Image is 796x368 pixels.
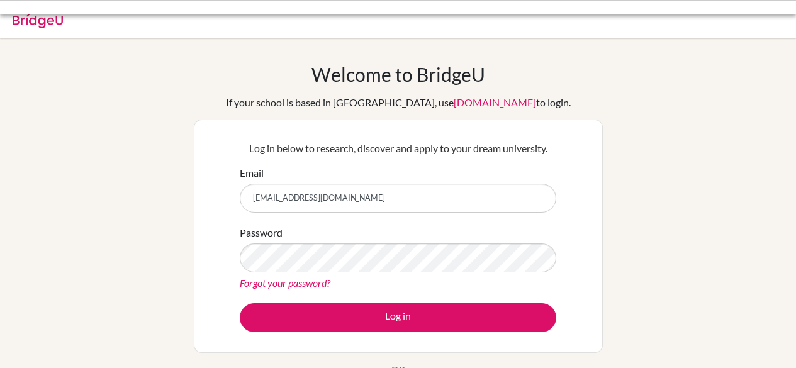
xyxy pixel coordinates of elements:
[33,10,575,25] div: Invalid email or password.
[240,225,283,240] label: Password
[240,141,556,156] p: Log in below to research, discover and apply to your dream university.
[454,96,536,108] a: [DOMAIN_NAME]
[240,277,330,289] a: Forgot your password?
[240,303,556,332] button: Log in
[311,63,485,86] h1: Welcome to BridgeU
[240,165,264,181] label: Email
[13,8,63,28] img: Bridge-U
[226,95,571,110] div: If your school is based in [GEOGRAPHIC_DATA], use to login.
